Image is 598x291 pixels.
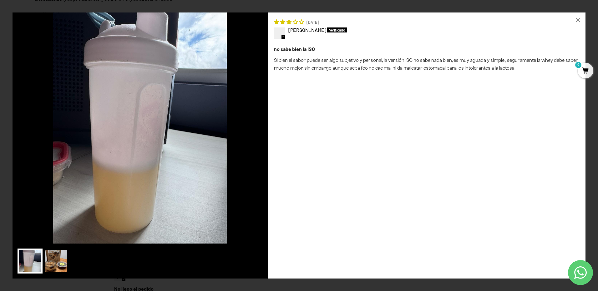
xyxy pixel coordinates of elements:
mark: 0 [575,61,582,69]
img: 1757083618__whatsappimage2025-09-05at94437am__original.jpeg [13,12,268,244]
span: [PERSON_NAME] [288,27,326,33]
a: 0 [578,68,593,75]
img: User picture [18,249,43,274]
div: × [570,12,585,27]
img: User picture [43,249,68,274]
div: no sabe bien la ISO [274,45,579,53]
p: Si bien el sabor puede ser algo subjetivo y personal, la versión ISO no sabe nada bien, es muy ag... [274,56,579,72]
span: 3 star review [274,19,304,25]
span: [DATE] [307,20,319,25]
